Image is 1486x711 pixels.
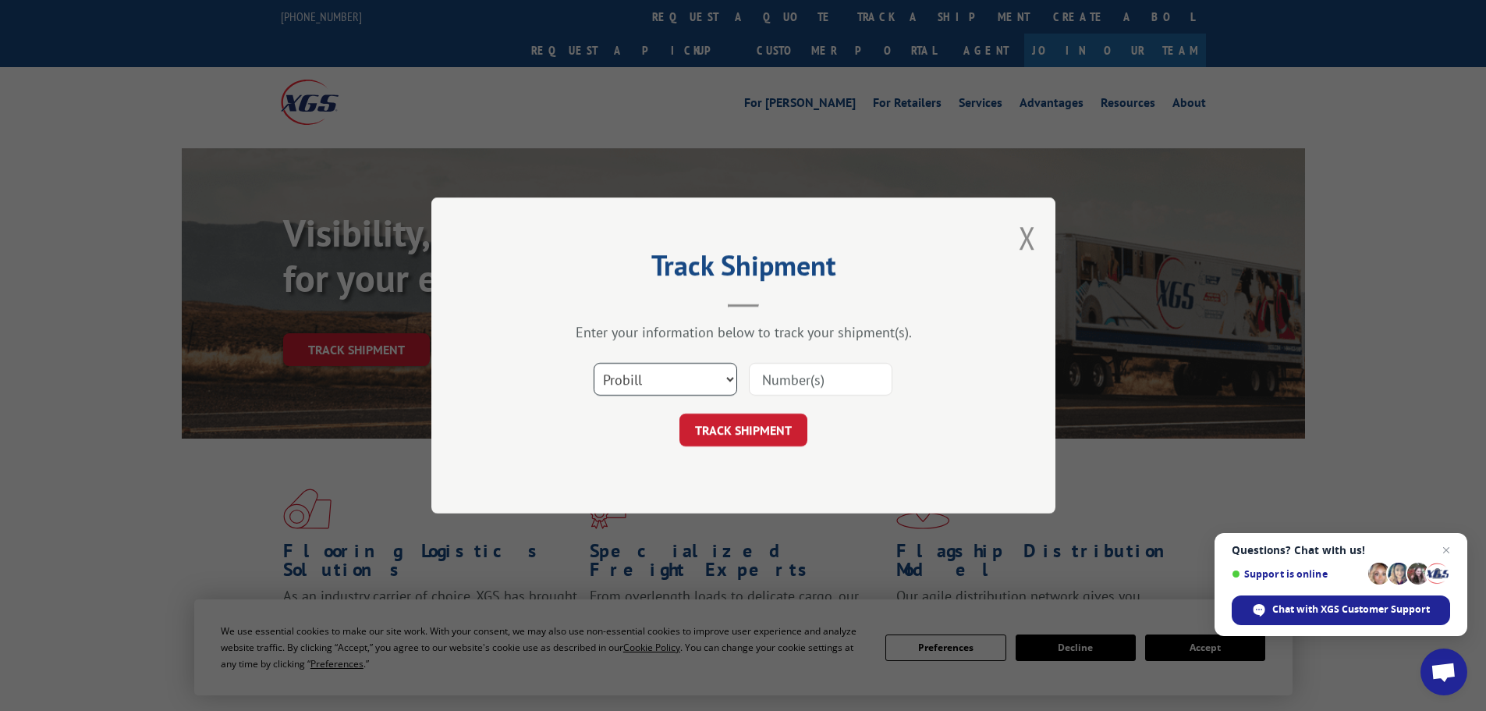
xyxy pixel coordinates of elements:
[1019,217,1036,258] button: Close modal
[509,254,977,284] h2: Track Shipment
[1420,649,1467,695] div: Open chat
[1232,595,1450,625] div: Chat with XGS Customer Support
[1232,544,1450,556] span: Questions? Chat with us!
[1232,568,1363,580] span: Support is online
[1437,541,1456,560] span: Close chat
[1272,603,1430,617] span: Chat with XGS Customer Support
[679,414,807,446] button: TRACK SHIPMENT
[749,363,892,396] input: Number(s)
[509,323,977,341] div: Enter your information below to track your shipment(s).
